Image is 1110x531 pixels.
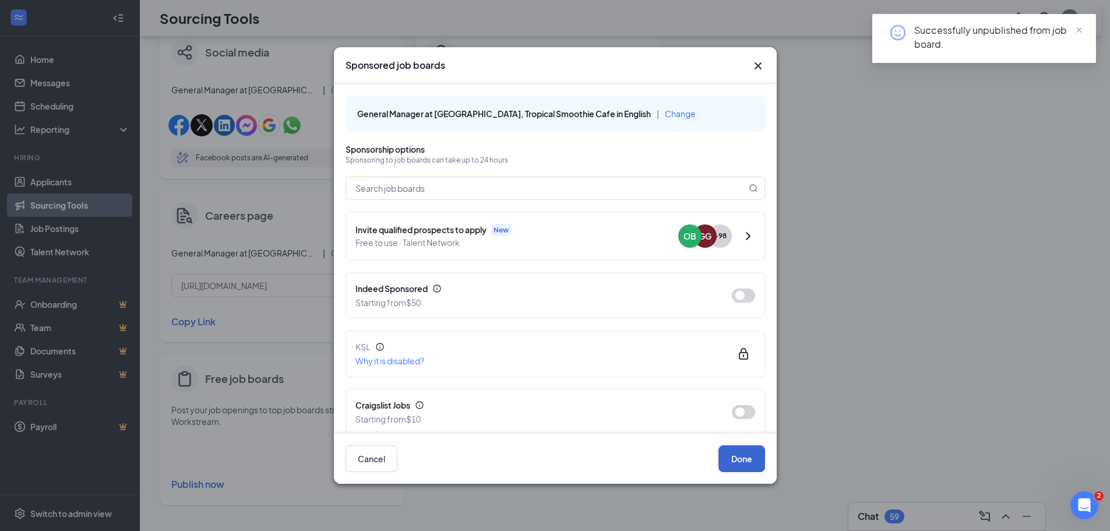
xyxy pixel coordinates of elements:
[357,108,651,119] span: General Manager at [GEOGRAPHIC_DATA], Tropical Smoothie Cafe in English
[718,445,765,472] button: Done
[665,108,696,119] span: Change
[355,356,424,366] span: Why it is disabled?
[751,59,765,73] svg: Cross
[346,143,765,155] p: Sponsorship options
[406,297,421,308] b: $50
[699,230,711,242] div: GG
[346,155,765,165] p: Sponsoring to job boards can take up to 24 hours
[355,236,678,249] span: Free to use · Talent Network
[1094,491,1104,501] span: 2
[375,342,385,351] svg: Info
[355,282,713,295] div: Indeed Sponsored
[737,347,750,361] svg: Lock
[714,231,727,242] span: + 98
[406,414,421,424] b: $10
[741,229,755,243] svg: ChevronRight
[751,59,765,73] button: Close
[355,413,421,425] div: Starting from
[432,284,442,293] svg: Info
[355,296,421,309] div: Starting from
[749,184,758,193] svg: MagnifyingGlass
[914,23,1082,51] div: Successfully unpublished from job board.
[683,230,696,242] div: OB
[1075,26,1083,34] span: close
[889,23,907,42] svg: HappyFace
[355,399,713,412] div: Craigslist Jobs
[355,223,487,236] span: Invite qualified prospects to apply
[346,59,445,72] h3: Sponsored job boards
[494,225,509,235] span: New
[355,340,713,353] div: KSL
[415,400,424,410] svg: Info
[665,107,696,120] button: Change
[1070,491,1098,519] iframe: Intercom live chat
[346,445,397,472] button: Cancel
[657,108,659,119] span: |
[346,177,746,199] input: Search job boards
